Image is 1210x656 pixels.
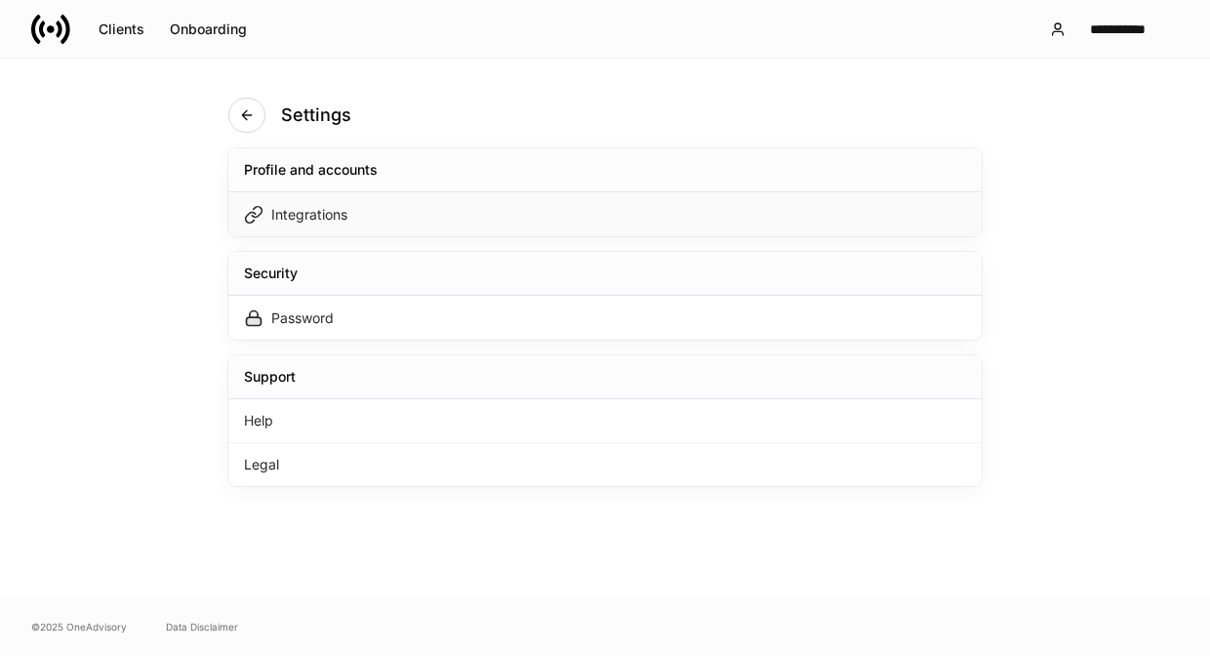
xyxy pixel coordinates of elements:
div: Onboarding [170,22,247,36]
div: Profile and accounts [244,160,378,180]
h4: Settings [281,103,351,127]
div: Legal [228,443,982,486]
div: Help [228,399,982,443]
div: Clients [99,22,144,36]
div: Security [244,264,298,283]
button: Onboarding [157,14,260,45]
div: Integrations [271,205,347,225]
a: Data Disclaimer [166,619,238,635]
div: Password [271,308,334,328]
span: © 2025 OneAdvisory [31,619,127,635]
button: Clients [86,14,157,45]
div: Support [244,367,296,387]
